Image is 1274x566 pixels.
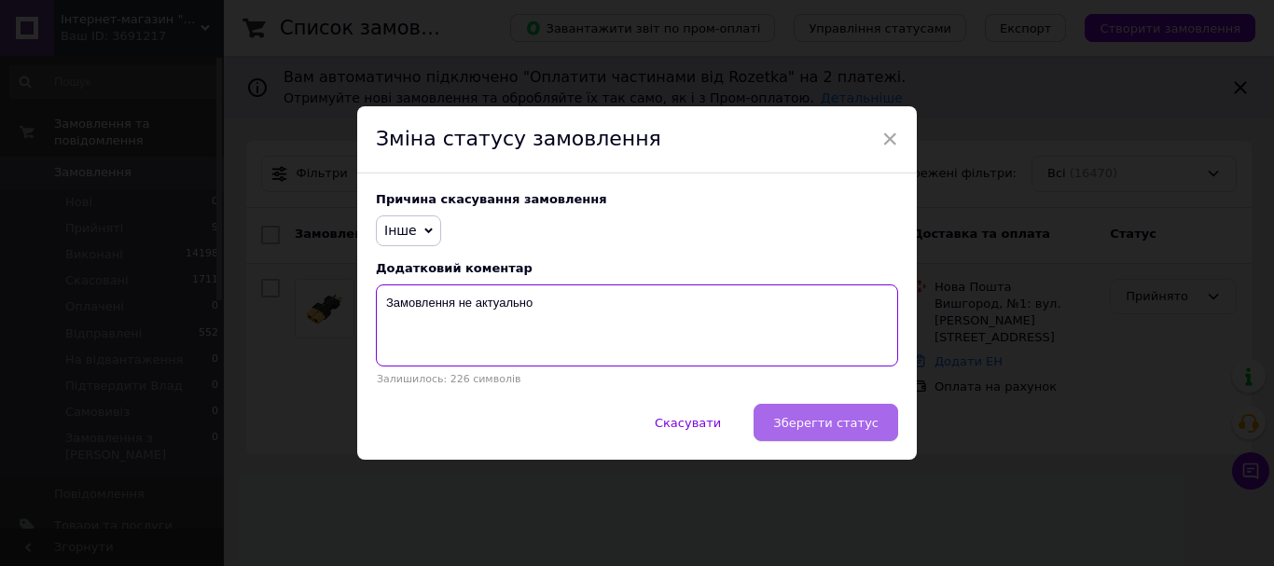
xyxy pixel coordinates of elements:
button: Зберегти статус [754,404,898,441]
textarea: Замовлення не актуально [376,284,898,366]
span: × [881,123,898,155]
div: Додатковий коментар [376,261,898,275]
div: Зміна статусу замовлення [357,106,917,173]
span: Інше [384,223,417,238]
button: Скасувати [635,404,741,441]
p: Залишилось: 226 символів [376,373,898,385]
div: Причина скасування замовлення [376,192,898,206]
span: Скасувати [655,416,721,430]
span: Зберегти статус [773,416,879,430]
